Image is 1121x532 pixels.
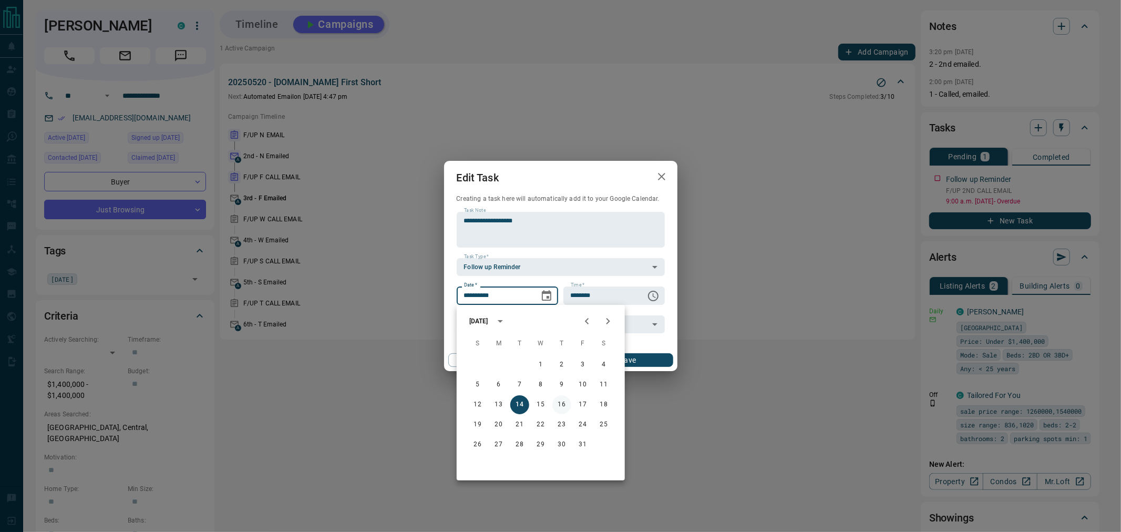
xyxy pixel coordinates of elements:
[468,435,487,454] button: 26
[468,395,487,414] button: 12
[594,333,613,354] span: Saturday
[573,333,592,354] span: Friday
[571,282,584,289] label: Time
[573,375,592,394] button: 10
[444,161,511,195] h2: Edit Task
[573,415,592,434] button: 24
[489,395,508,414] button: 13
[531,415,550,434] button: 22
[489,333,508,354] span: Monday
[468,333,487,354] span: Sunday
[552,355,571,374] button: 2
[577,311,598,332] button: Previous month
[583,353,673,367] button: Save
[491,312,509,330] button: calendar view is open, switch to year view
[573,435,592,454] button: 31
[594,415,613,434] button: 25
[510,395,529,414] button: 14
[643,285,664,306] button: Choose time, selected time is 9:00 AM
[489,415,508,434] button: 20
[510,375,529,394] button: 7
[552,395,571,414] button: 16
[552,375,571,394] button: 9
[594,395,613,414] button: 18
[457,258,665,276] div: Follow up Reminder
[594,355,613,374] button: 4
[489,435,508,454] button: 27
[464,207,486,214] label: Task Note
[464,253,489,260] label: Task Type
[489,375,508,394] button: 6
[457,195,665,203] p: Creating a task here will automatically add it to your Google Calendar.
[552,435,571,454] button: 30
[531,375,550,394] button: 8
[531,435,550,454] button: 29
[573,395,592,414] button: 17
[510,333,529,354] span: Tuesday
[598,311,619,332] button: Next month
[469,316,488,326] div: [DATE]
[448,353,538,367] button: Cancel
[531,395,550,414] button: 15
[531,333,550,354] span: Wednesday
[552,333,571,354] span: Thursday
[573,355,592,374] button: 3
[531,355,550,374] button: 1
[594,375,613,394] button: 11
[552,415,571,434] button: 23
[510,435,529,454] button: 28
[468,415,487,434] button: 19
[536,285,557,306] button: Choose date, selected date is Oct 14, 2025
[464,282,477,289] label: Date
[468,375,487,394] button: 5
[510,415,529,434] button: 21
